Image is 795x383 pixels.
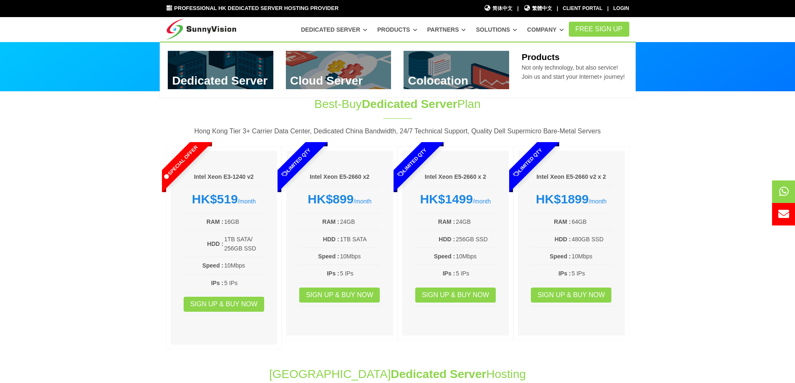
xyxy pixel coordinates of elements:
a: 繁體中文 [523,5,552,13]
b: Speed : [202,262,224,269]
b: Speed : [550,253,571,260]
b: HDD : [439,236,455,243]
b: RAM : [438,218,455,225]
strong: HK$519 [192,192,238,206]
h6: Intel Xeon E3-1240 v2 [183,173,265,181]
strong: HK$899 [308,192,353,206]
div: /month [183,192,265,207]
a: Login [613,5,629,11]
h6: Intel Xeon E5-2660 x 2 [415,173,497,181]
h1: Best-Buy Plan [259,96,537,112]
b: HDD : [323,236,339,243]
a: Solutions [476,22,517,37]
h6: Intel Xeon E5-2660 x2 [299,173,381,181]
span: Dedicated Server [391,368,486,380]
strong: HK$1499 [420,192,473,206]
td: 5 IPs [455,268,496,278]
b: IPs : [211,280,224,286]
b: RAM : [207,218,223,225]
b: IPs : [558,270,571,277]
td: 5 IPs [224,278,265,288]
strong: HK$1899 [536,192,589,206]
b: Products [522,52,560,62]
td: 10Mbps [224,260,265,270]
b: HDD : [207,240,223,247]
td: 256GB SSD [455,234,496,244]
a: Client Portal [563,5,603,11]
td: 24GB [455,217,496,227]
b: RAM : [322,218,339,225]
td: 5 IPs [571,268,612,278]
td: 5 IPs [340,268,381,278]
a: FREE Sign Up [569,22,629,37]
span: Limited Qty [493,128,563,198]
td: 64GB [571,217,612,227]
td: 1TB SATA [340,234,381,244]
div: Dedicated Server [160,42,636,98]
a: Dedicated Server [301,22,367,37]
div: /month [299,192,381,207]
li: | [557,5,558,13]
span: Not only technology, but also service! Join us and start your Internet+ journey! [522,64,625,80]
span: Limited Qty [377,128,447,198]
li: | [517,5,518,13]
td: 1TB SATA/ 256GB SSD [224,234,265,254]
a: Sign up & Buy Now [415,288,496,303]
td: 10Mbps [571,251,612,261]
span: Professional HK Dedicated Server Hosting Provider [174,5,338,11]
a: 简体中文 [484,5,513,13]
td: 10Mbps [455,251,496,261]
a: Partners [427,22,466,37]
b: HDD : [555,236,571,243]
div: /month [530,192,612,207]
span: Special Offer [145,128,215,198]
span: Limited Qty [261,128,331,198]
a: Sign up & Buy Now [184,297,264,312]
a: Sign up & Buy Now [299,288,380,303]
td: 480GB SSD [571,234,612,244]
a: Company [527,22,564,37]
b: IPs : [443,270,455,277]
b: Speed : [318,253,339,260]
td: 16GB [224,217,265,227]
p: Hong Kong Tier 3+ Carrier Data Center, Dedicated China Bandwidth, 24/7 Technical Support, Quality... [166,126,629,137]
h1: [GEOGRAPHIC_DATA] Hosting [166,366,629,382]
a: Sign up & Buy Now [531,288,611,303]
b: RAM : [554,218,570,225]
b: IPs : [327,270,339,277]
li: | [607,5,608,13]
h6: Intel Xeon E5-2660 v2 x 2 [530,173,612,181]
td: 10Mbps [340,251,381,261]
a: Products [377,22,417,37]
div: /month [415,192,497,207]
b: Speed : [434,253,455,260]
span: Dedicated Server [362,98,457,110]
td: 24GB [340,217,381,227]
